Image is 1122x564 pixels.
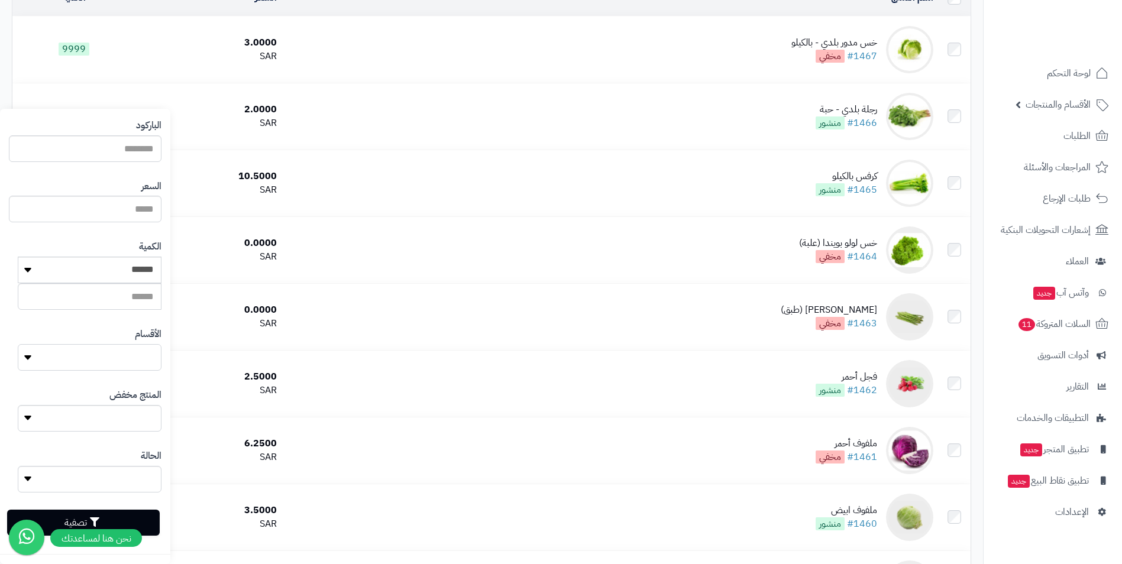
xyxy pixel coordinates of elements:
[816,250,845,263] span: مخفي
[991,122,1115,150] a: الطلبات
[140,437,277,450] div: 6.2500
[816,517,845,530] span: منشور
[140,317,277,330] div: SAR
[816,183,845,196] span: منشور
[991,341,1115,369] a: أدوات التسويق
[991,404,1115,432] a: التطبيقات والخدمات
[1008,475,1030,488] span: جديد
[7,510,160,536] button: تصفية
[816,384,845,397] span: منشور
[886,26,933,73] img: خس مدور بلدي - بالكيلو
[1001,222,1091,238] span: إشعارات التحويلات البنكية
[991,184,1115,213] a: طلبات الإرجاع
[1042,30,1111,54] img: logo-2.png
[1017,316,1091,332] span: السلات المتروكة
[140,103,277,116] div: 2.0000
[140,517,277,531] div: SAR
[141,449,161,463] label: الحالة
[141,180,161,193] label: السعر
[1043,190,1091,207] span: طلبات الإرجاع
[816,437,877,450] div: ملفوف أحمر
[1020,443,1042,456] span: جديد
[1055,504,1089,520] span: الإعدادات
[140,236,277,250] div: 0.0000
[816,317,845,330] span: مخفي
[140,504,277,517] div: 3.5000
[816,170,877,183] div: كرفس بالكيلو
[847,183,877,197] a: #1465
[886,427,933,474] img: ملفوف أحمر
[140,50,277,63] div: SAR
[1066,378,1089,395] span: التقارير
[140,36,277,50] div: 3.0000
[847,383,877,397] a: #1462
[816,504,877,517] div: ملفوف ابيض
[847,517,877,531] a: #1460
[1047,65,1091,82] span: لوحة التحكم
[816,116,845,129] span: منشور
[886,226,933,274] img: خس لولو بويندا (علبة)
[1024,159,1091,176] span: المراجعات والأسئلة
[1019,441,1089,458] span: تطبيق المتجر
[140,370,277,384] div: 2.5000
[140,116,277,130] div: SAR
[816,103,877,116] div: رجلة بلدي - حبة
[1007,472,1089,489] span: تطبيق نقاط البيع
[816,50,845,63] span: مخفي
[847,116,877,130] a: #1466
[140,384,277,397] div: SAR
[991,153,1115,181] a: المراجعات والأسئلة
[140,170,277,183] div: 10.5000
[847,249,877,264] a: #1464
[991,498,1115,526] a: الإعدادات
[140,450,277,464] div: SAR
[781,303,877,317] div: [PERSON_NAME] (طبق)
[140,250,277,264] div: SAR
[886,293,933,341] img: هيليون بيبي (طبق)
[991,278,1115,307] a: وآتس آبجديد
[1063,128,1091,144] span: الطلبات
[1026,96,1091,113] span: الأقسام والمنتجات
[140,183,277,197] div: SAR
[991,466,1115,495] a: تطبيق نقاط البيعجديد
[991,216,1115,244] a: إشعارات التحويلات البنكية
[1017,410,1089,426] span: التطبيقات والخدمات
[1037,347,1089,364] span: أدوات التسويق
[991,372,1115,401] a: التقارير
[991,310,1115,338] a: السلات المتروكة11
[886,494,933,541] img: ملفوف ابيض
[816,450,845,463] span: مخفي
[1018,318,1035,331] span: 11
[109,388,161,402] label: المنتج مخفض
[1033,287,1055,300] span: جديد
[991,435,1115,463] a: تطبيق المتجرجديد
[1066,253,1089,270] span: العملاء
[140,303,277,317] div: 0.0000
[991,59,1115,87] a: لوحة التحكم
[886,160,933,207] img: كرفس بالكيلو
[847,316,877,330] a: #1463
[1032,284,1089,301] span: وآتس آب
[847,450,877,464] a: #1461
[139,240,161,254] label: الكمية
[886,360,933,407] img: فجل أحمر
[136,119,161,132] label: الباركود
[799,236,877,250] div: خس لولو بويندا (علبة)
[847,49,877,63] a: #1467
[991,247,1115,275] a: العملاء
[886,93,933,140] img: رجلة بلدي - حبة
[135,328,161,341] label: الأقسام
[816,370,877,384] div: فجل أحمر
[59,43,89,56] span: 9999
[791,36,877,50] div: خس مدور بلدي - بالكيلو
